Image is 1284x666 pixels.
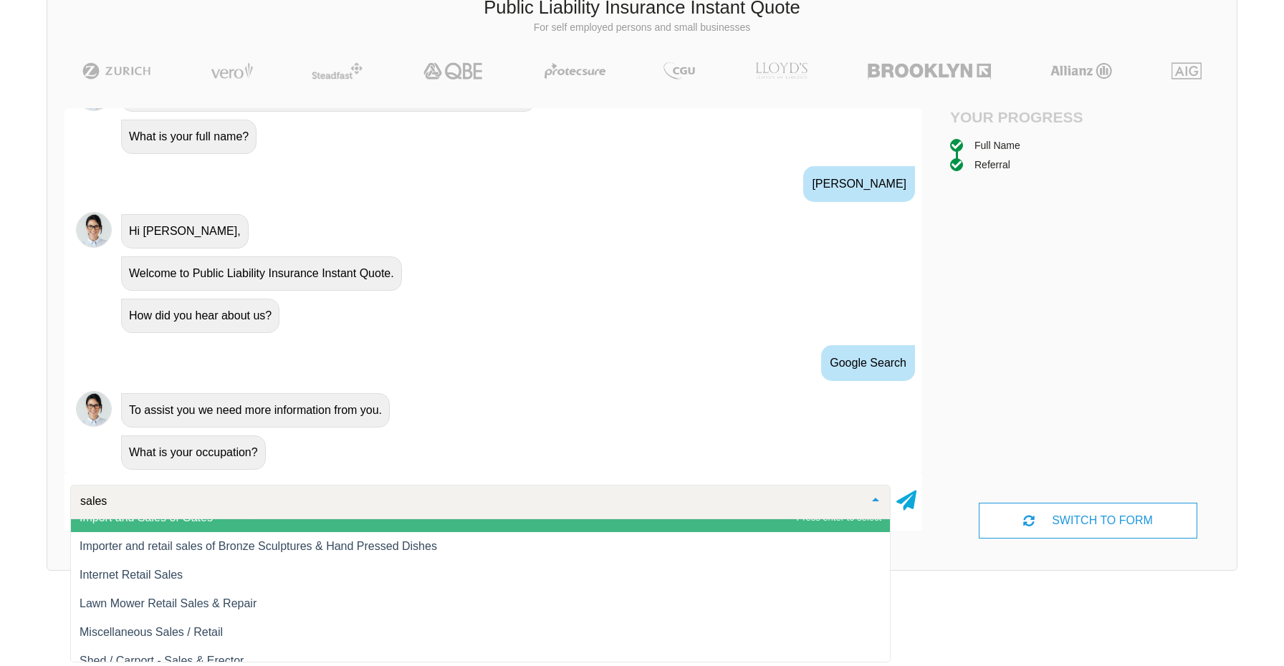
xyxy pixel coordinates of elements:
[77,494,861,508] input: Search or select your occupation
[121,120,257,154] div: What is your full name?
[121,256,402,291] div: Welcome to Public Liability Insurance Instant Quote.
[80,569,183,581] span: Internet Retail Sales
[80,540,437,552] span: Importer and retail sales of Bronze Sculptures & Hand Pressed Dishes
[747,62,816,79] img: LLOYD's | Public Liability Insurance
[803,166,915,202] div: [PERSON_NAME]
[821,345,915,381] div: Google Search
[121,299,279,333] div: How did you hear about us?
[974,157,1010,173] div: Referral
[415,62,492,79] img: QBE | Public Liability Insurance
[1043,62,1119,79] img: Allianz | Public Liability Insurance
[539,62,611,79] img: Protecsure | Public Liability Insurance
[306,62,369,79] img: Steadfast | Public Liability Insurance
[658,62,701,79] img: CGU | Public Liability Insurance
[80,626,223,638] span: Miscellaneous Sales / Retail
[121,214,249,248] div: Hi [PERSON_NAME],
[204,62,259,79] img: Vero | Public Liability Insurance
[121,393,390,428] div: To assist you we need more information from you.
[974,137,1020,153] div: Full Name
[862,62,996,79] img: Brooklyn | Public Liability Insurance
[1166,62,1208,79] img: AIG | Public Liability Insurance
[80,597,257,609] span: Lawn Mower Retail Sales & Repair
[76,212,112,248] img: Chatbot | PLI
[76,62,157,79] img: Zurich | Public Liability Insurance
[979,503,1197,539] div: SWITCH TO FORM
[76,391,112,427] img: Chatbot | PLI
[121,435,266,470] div: What is your occupation?
[58,21,1226,35] p: For self employed persons and small businesses
[950,108,1088,126] h4: Your Progress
